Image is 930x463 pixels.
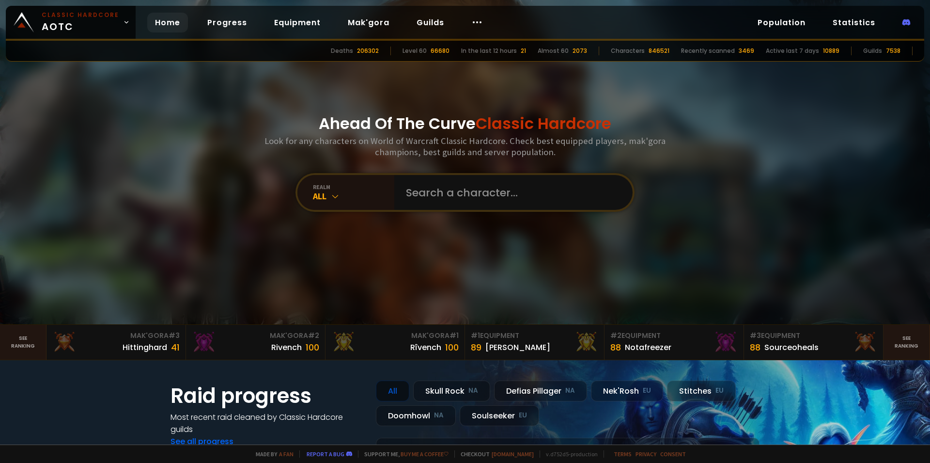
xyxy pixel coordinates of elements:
input: Search a character... [400,175,621,210]
a: Buy me a coffee [401,450,449,458]
div: 3469 [739,47,754,55]
div: Nek'Rosh [591,381,663,401]
a: #2Equipment88Notafreezer [604,325,744,360]
small: NA [565,386,575,396]
a: Statistics [825,13,883,32]
div: Stitches [667,381,736,401]
div: [PERSON_NAME] [485,341,550,353]
div: Almost 60 [538,47,569,55]
div: Rivench [271,341,302,353]
span: Made by [250,450,294,458]
span: # 1 [449,331,459,340]
div: 21 [521,47,526,55]
div: Mak'Gora [192,331,319,341]
span: Checkout [454,450,534,458]
div: Equipment [610,331,738,341]
div: All [313,191,394,202]
div: Hittinghard [123,341,167,353]
span: # 3 [169,331,180,340]
span: # 2 [308,331,319,340]
a: #3Equipment88Sourceoheals [744,325,883,360]
span: # 2 [610,331,621,340]
div: Recently scanned [681,47,735,55]
a: Home [147,13,188,32]
a: a fan [279,450,294,458]
div: All [376,381,409,401]
div: Soulseeker [460,405,539,426]
div: Equipment [471,331,598,341]
div: 66680 [431,47,449,55]
small: Classic Hardcore [42,11,119,19]
div: 206302 [357,47,379,55]
a: Progress [200,13,255,32]
span: Support me, [358,450,449,458]
div: Doomhowl [376,405,456,426]
div: In the last 12 hours [461,47,517,55]
span: AOTC [42,11,119,34]
div: Deaths [331,47,353,55]
div: 41 [171,341,180,354]
div: Equipment [750,331,877,341]
div: 10889 [823,47,839,55]
a: Seeranking [883,325,930,360]
span: v. d752d5 - production [540,450,598,458]
a: Population [750,13,813,32]
div: Guilds [863,47,882,55]
small: EU [643,386,651,396]
small: NA [468,386,478,396]
a: Terms [614,450,632,458]
div: Notafreezer [625,341,671,353]
a: [DOMAIN_NAME] [492,450,534,458]
div: Mak'Gora [331,331,459,341]
a: Privacy [635,450,656,458]
div: Sourceoheals [764,341,819,353]
span: # 3 [750,331,761,340]
div: 7538 [886,47,900,55]
a: Mak'Gora#2Rivench100 [186,325,325,360]
a: Consent [660,450,686,458]
span: # 1 [471,331,480,340]
span: Classic Hardcore [476,112,611,134]
div: Characters [611,47,645,55]
div: realm [313,183,394,191]
a: Report a bug [307,450,344,458]
div: 88 [610,341,621,354]
div: Defias Pillager [494,381,587,401]
a: Guilds [409,13,452,32]
a: Mak'Gora#1Rîvench100 [325,325,465,360]
div: Active last 7 days [766,47,819,55]
div: 89 [471,341,481,354]
h1: Raid progress [170,381,364,411]
div: 846521 [649,47,669,55]
h1: Ahead Of The Curve [319,112,611,135]
div: 2073 [573,47,587,55]
div: 100 [306,341,319,354]
a: Mak'gora [340,13,397,32]
a: #1Equipment89[PERSON_NAME] [465,325,604,360]
div: Skull Rock [413,381,490,401]
div: Level 60 [403,47,427,55]
a: Equipment [266,13,328,32]
a: See all progress [170,436,233,447]
div: Rîvench [410,341,441,353]
h4: Most recent raid cleaned by Classic Hardcore guilds [170,411,364,435]
small: NA [434,411,444,420]
small: EU [519,411,527,420]
div: 88 [750,341,760,354]
small: EU [715,386,724,396]
a: Classic HardcoreAOTC [6,6,136,39]
h3: Look for any characters on World of Warcraft Classic Hardcore. Check best equipped players, mak'g... [261,135,669,158]
div: 100 [445,341,459,354]
a: Mak'Gora#3Hittinghard41 [46,325,186,360]
div: Mak'Gora [52,331,180,341]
